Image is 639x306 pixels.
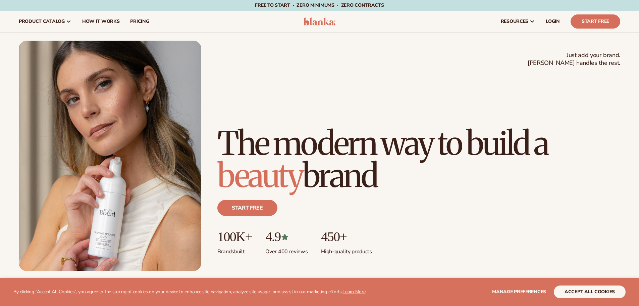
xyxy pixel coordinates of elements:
span: resources [501,19,528,24]
span: How It Works [82,19,120,24]
span: Manage preferences [492,289,546,295]
a: LOGIN [540,11,565,32]
h1: The modern way to build a brand [217,127,620,192]
a: Learn More [342,289,365,295]
img: logo [304,17,335,26]
p: 100K+ [217,229,252,244]
span: pricing [130,19,149,24]
p: Brands built [217,244,252,255]
p: By clicking "Accept All Cookies", you agree to the storing of cookies on your device to enhance s... [13,289,366,295]
p: 450+ [321,229,372,244]
p: High-quality products [321,244,372,255]
span: product catalog [19,19,65,24]
p: 4.9 [265,229,308,244]
p: Over 400 reviews [265,244,308,255]
a: resources [495,11,540,32]
a: pricing [125,11,154,32]
span: LOGIN [546,19,560,24]
img: Female holding tanning mousse. [19,41,201,271]
span: Free to start · ZERO minimums · ZERO contracts [255,2,384,8]
a: product catalog [13,11,77,32]
span: Just add your brand. [PERSON_NAME] handles the rest. [528,51,620,67]
a: Start Free [571,14,620,29]
a: Start free [217,200,277,216]
button: accept all cookies [554,286,626,298]
button: Manage preferences [492,286,546,298]
span: beauty [217,156,303,196]
a: How It Works [77,11,125,32]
